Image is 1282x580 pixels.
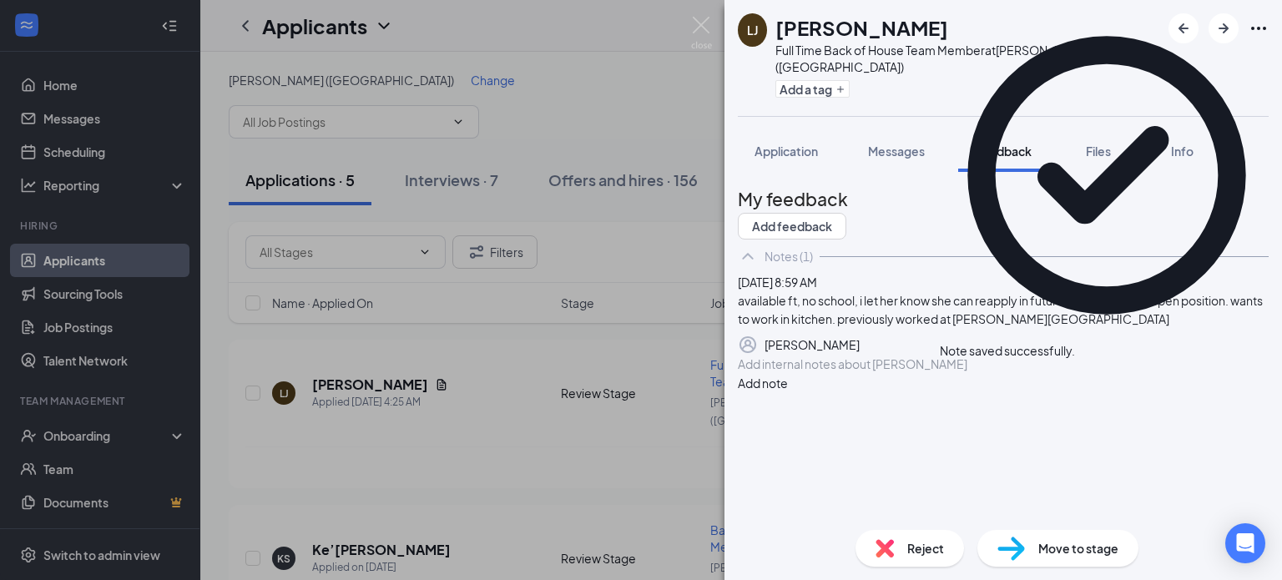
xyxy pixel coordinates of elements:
span: Reject [907,539,944,557]
svg: CheckmarkCircle [940,8,1274,342]
span: [DATE] 8:59 AM [738,275,817,290]
span: Application [755,144,818,159]
button: Add note [738,374,788,392]
div: Full Time Back of House Team Member at [PERSON_NAME] ([GEOGRAPHIC_DATA]) [775,42,1160,75]
div: Notes (1) [765,248,813,265]
h1: [PERSON_NAME] [775,13,948,42]
svg: Profile [738,335,758,355]
span: Move to stage [1038,539,1118,557]
span: Messages [868,144,925,159]
div: Note saved successfully. [940,342,1075,360]
svg: Plus [835,84,845,94]
button: PlusAdd a tag [775,80,850,98]
div: Open Intercom Messenger [1225,523,1265,563]
button: Add feedback [738,213,846,240]
div: available ft, no school, i let her know she can reapply in future when theres an open position. w... [738,291,1269,328]
div: [PERSON_NAME] [765,335,860,354]
div: LJ [747,22,758,38]
svg: ChevronUp [738,246,758,266]
h2: My feedback [738,185,1269,213]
